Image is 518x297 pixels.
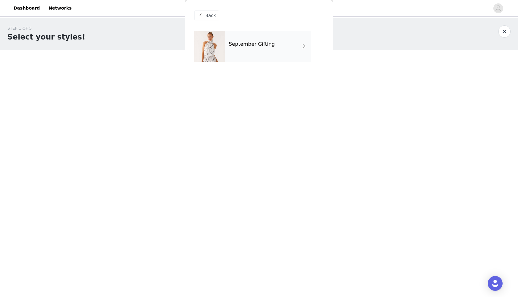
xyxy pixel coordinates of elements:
div: Open Intercom Messenger [488,276,503,291]
div: STEP 1 OF 5 [7,25,85,31]
span: Back [205,12,216,19]
a: Networks [45,1,75,15]
a: Dashboard [10,1,43,15]
h4: September Gifting [229,41,275,47]
h1: Select your styles! [7,31,85,43]
div: avatar [495,3,501,13]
